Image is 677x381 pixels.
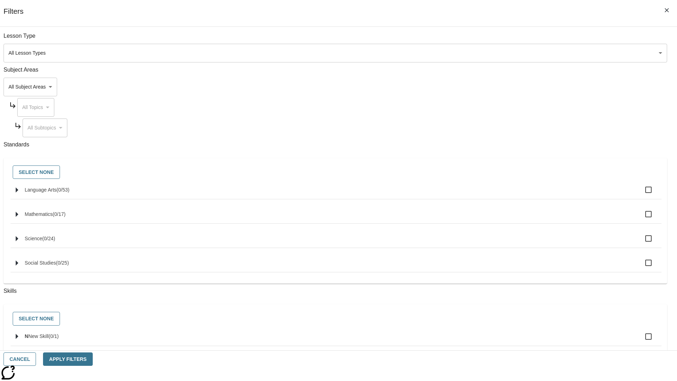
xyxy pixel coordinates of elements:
[17,98,54,117] div: Select a Subject Area
[9,310,661,327] div: Select skills
[9,164,661,181] div: Select standards
[25,211,53,217] span: Mathematics
[56,187,69,193] span: 0 standards selected/53 standards in group
[659,3,674,18] button: Close Filters side menu
[43,352,92,366] button: Apply Filters
[4,44,667,62] div: Select a lesson type
[13,312,60,326] button: Select None
[4,66,667,74] p: Subject Areas
[4,7,24,26] h1: Filters
[25,236,42,241] span: Science
[42,236,55,241] span: 0 standards selected/24 standards in group
[53,211,66,217] span: 0 standards selected/17 standards in group
[49,333,59,339] span: 0 skills selected/1 skills in group
[4,141,667,149] p: Standards
[25,333,28,339] span: N
[4,78,57,96] div: Select a Subject Area
[4,352,36,366] button: Cancel
[4,32,667,40] p: Lesson Type
[13,165,60,179] button: Select None
[28,333,49,339] span: New Skill
[23,119,67,137] div: Select a Subject Area
[25,187,56,193] span: Language Arts
[56,260,69,266] span: 0 standards selected/25 standards in group
[11,181,661,278] ul: Select standards
[4,287,667,295] p: Skills
[25,260,56,266] span: Social Studies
